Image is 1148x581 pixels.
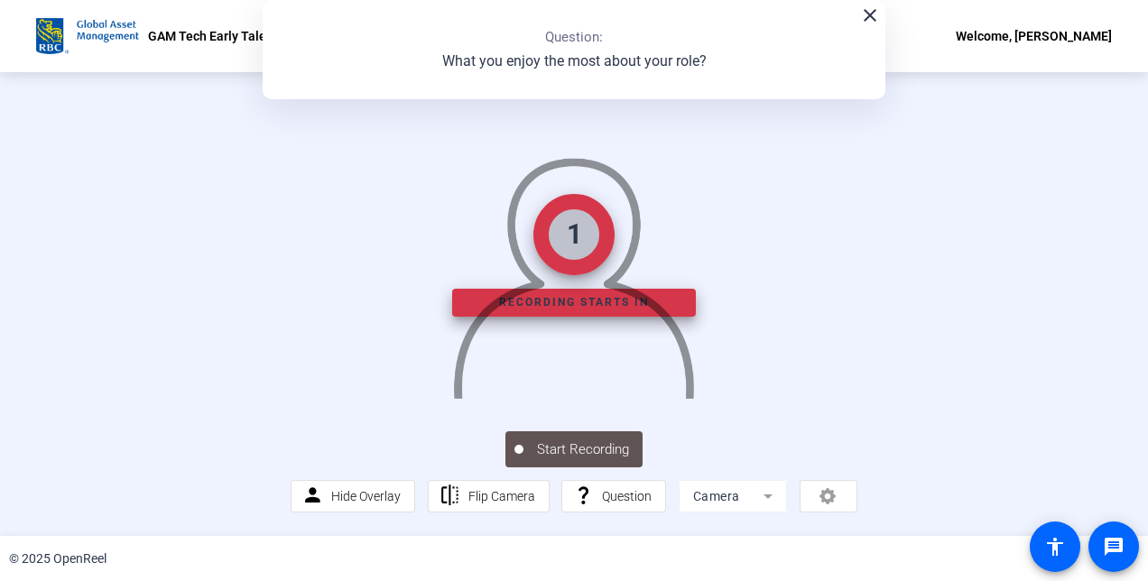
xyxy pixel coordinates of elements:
[148,25,328,47] p: GAM Tech Early Talent Journey
[36,18,139,54] img: OpenReel logo
[572,484,595,507] mat-icon: question_mark
[428,480,550,512] button: Flip Camera
[1103,536,1125,558] mat-icon: message
[561,480,666,512] button: Question
[545,27,603,48] p: Question:
[602,489,652,503] span: Question
[9,549,106,568] div: © 2025 OpenReel
[956,25,1112,47] div: Welcome, [PERSON_NAME]
[439,484,461,507] mat-icon: flip
[468,489,535,503] span: Flip Camera
[1044,536,1066,558] mat-icon: accessibility
[505,431,643,467] button: Start Recording
[442,51,707,72] p: What you enjoy the most about your role?
[451,143,696,398] img: overlay
[523,439,643,460] span: Start Recording
[301,484,324,507] mat-icon: person
[331,489,401,503] span: Hide Overlay
[567,214,582,254] div: 1
[291,480,415,512] button: Hide Overlay
[859,5,881,26] mat-icon: close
